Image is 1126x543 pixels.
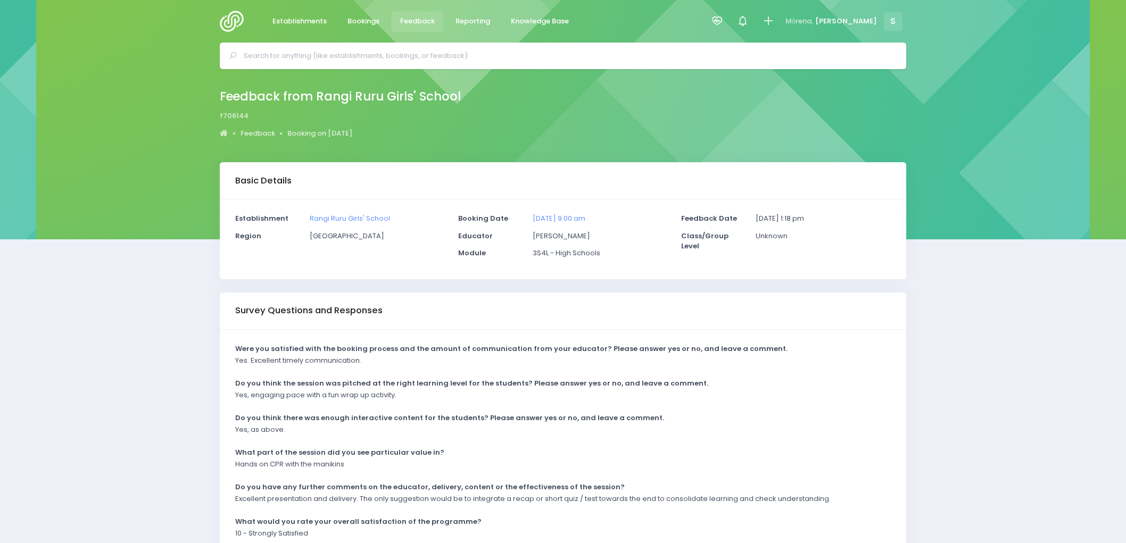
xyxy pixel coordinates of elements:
[785,16,813,27] span: Mōrena,
[456,16,490,27] span: Reporting
[338,11,388,32] a: Bookings
[235,528,308,539] p: 10 - Strongly Satisfied
[235,378,708,388] strong: Do you think the session was pitched at the right learning level for the students? Please answer ...
[884,12,903,31] span: S
[235,424,285,435] p: Yes, as above.
[400,16,435,27] span: Feedback
[220,111,249,121] span: f706144
[235,176,292,186] h3: Basic Details
[235,213,288,223] strong: Establishment
[511,16,569,27] span: Knowledge Base
[235,390,396,400] p: Yes, engaging pace with a fun wrap up activity.
[347,16,379,27] span: Bookings
[235,413,664,423] strong: Do you think there was enough interactive content for the students? Please answer yes or no, and ...
[220,89,461,104] h2: Feedback from Rangi Ruru Girls' School
[756,231,891,241] p: Unknown
[310,213,390,223] a: Rangi Ruru Girls' School
[235,494,831,504] p: Excellent presentation and delivery. The only suggestion would be to integrate a recap or short q...
[220,11,250,32] img: Logo
[235,231,261,241] strong: Region
[533,213,585,223] a: [DATE] 9:00 am
[287,128,352,139] a: Booking on [DATE]
[458,213,508,223] strong: Booking Date
[815,16,877,27] span: [PERSON_NAME]
[681,231,728,252] strong: Class/Group Level
[391,11,443,32] a: Feedback
[235,355,361,366] p: Yes. Excellent timely communication.
[235,459,344,470] p: Hands on CPR with the manikins
[235,305,383,316] h3: Survey Questions and Responses
[502,11,577,32] a: Knowledge Base
[244,48,891,64] input: Search for anything (like establishments, bookings, or feedback)
[533,248,668,258] p: 3S4L - High Schools
[235,447,444,457] strong: What part of the session did you see particular value in?
[263,11,335,32] a: Establishments
[235,482,625,492] strong: Do you have any further comments on the educator, delivery, content or the effectiveness of the s...
[241,128,275,139] a: Feedback
[303,231,451,248] div: [GEOGRAPHIC_DATA]
[235,516,482,527] strong: What would you rate your overall satisfaction of the programme?
[681,213,737,223] strong: Feedback Date
[235,344,788,354] strong: Were you satisfied with the booking process and the amount of communication from your educator? P...
[458,248,486,258] strong: Module
[756,213,891,224] p: [DATE] 1:18 pm
[458,231,493,241] strong: Educator
[272,16,327,27] span: Establishments
[446,11,499,32] a: Reporting
[533,231,668,241] p: [PERSON_NAME]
